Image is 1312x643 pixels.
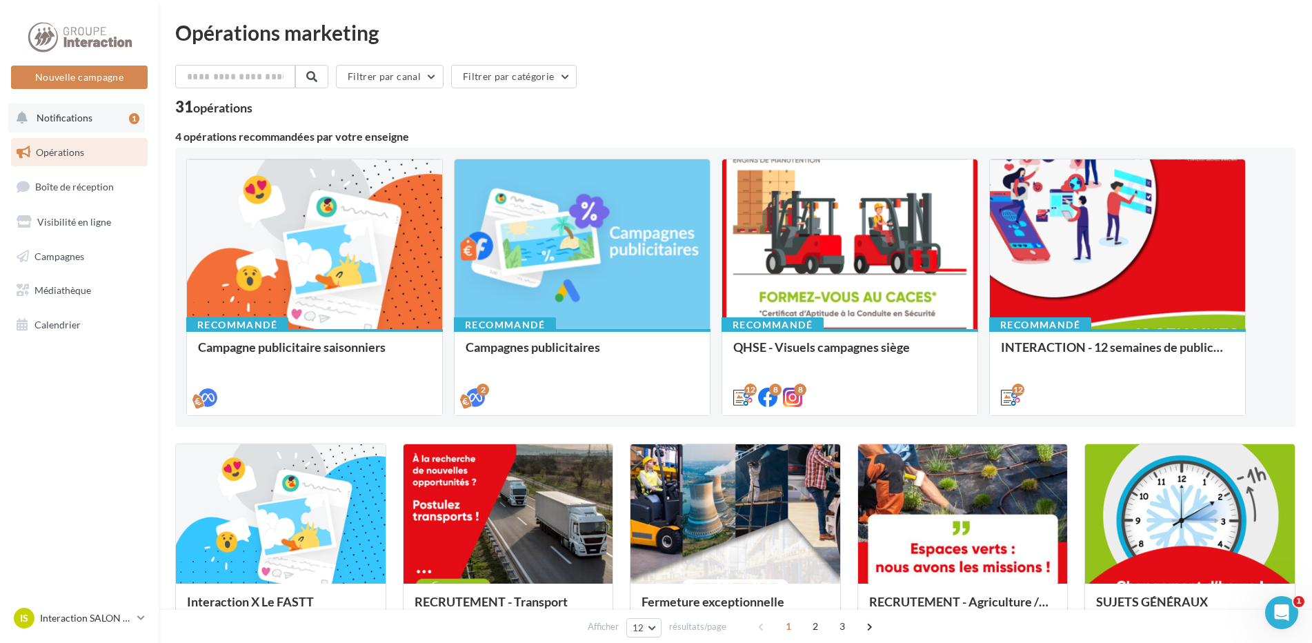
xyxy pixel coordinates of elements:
[869,595,1057,622] div: RECRUTEMENT - Agriculture / Espaces verts
[626,618,662,637] button: 12
[477,384,489,396] div: 2
[8,276,150,305] a: Médiathèque
[1265,596,1298,629] iframe: Intercom live chat
[175,99,252,115] div: 31
[193,101,252,114] div: opérations
[744,384,757,396] div: 12
[35,181,114,192] span: Boîte de réception
[20,611,28,625] span: IS
[40,611,132,625] p: Interaction SALON DE PROVENCE
[451,65,577,88] button: Filtrer par catégorie
[466,340,699,368] div: Campagnes publicitaires
[8,310,150,339] a: Calendrier
[454,317,556,333] div: Recommandé
[1096,595,1284,622] div: SUJETS GÉNÉRAUX
[36,146,84,158] span: Opérations
[198,340,431,368] div: Campagne publicitaire saisonniers
[186,317,288,333] div: Recommandé
[187,595,375,622] div: Interaction X Le FASTT
[37,216,111,228] span: Visibilité en ligne
[8,103,145,132] button: Notifications 1
[588,620,619,633] span: Afficher
[11,605,148,631] a: IS Interaction SALON DE PROVENCE
[777,615,799,637] span: 1
[794,384,806,396] div: 8
[415,595,602,622] div: RECRUTEMENT - Transport
[1012,384,1024,396] div: 12
[769,384,782,396] div: 8
[11,66,148,89] button: Nouvelle campagne
[37,112,92,123] span: Notifications
[8,138,150,167] a: Opérations
[129,113,139,124] div: 1
[989,317,1091,333] div: Recommandé
[8,208,150,237] a: Visibilité en ligne
[733,340,966,368] div: QHSE - Visuels campagnes siège
[1001,340,1234,368] div: INTERACTION - 12 semaines de publication
[642,595,829,622] div: Fermeture exceptionnelle
[669,620,726,633] span: résultats/page
[34,250,84,261] span: Campagnes
[336,65,444,88] button: Filtrer par canal
[34,319,81,330] span: Calendrier
[175,22,1295,43] div: Opérations marketing
[8,242,150,271] a: Campagnes
[1293,596,1304,607] span: 1
[722,317,824,333] div: Recommandé
[633,622,644,633] span: 12
[175,131,1295,142] div: 4 opérations recommandées par votre enseigne
[34,284,91,296] span: Médiathèque
[8,172,150,201] a: Boîte de réception
[804,615,826,637] span: 2
[831,615,853,637] span: 3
